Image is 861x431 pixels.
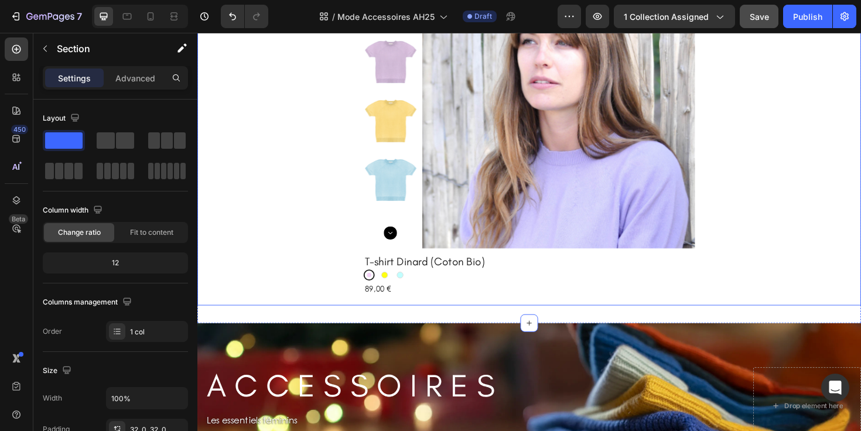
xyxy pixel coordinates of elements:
h2: A C C E S S O I R E S [9,354,316,394]
div: 89,00 € [176,262,206,279]
p: 7 [77,9,82,23]
div: 12 [45,255,186,271]
span: Mode Accessoires AH25 [337,11,435,23]
button: 7 [5,5,87,28]
div: Undo/Redo [221,5,268,28]
div: Layout [43,111,82,126]
span: Fit to content [130,227,173,238]
p: Les essentiels féminins [10,404,218,416]
div: Width [43,393,62,403]
button: 1 collection assigned [614,5,735,28]
iframe: Design area [197,33,861,431]
div: Publish [793,11,822,23]
div: 450 [11,125,28,134]
p: Advanced [115,72,155,84]
div: Columns management [43,295,134,310]
span: Draft [474,11,492,22]
span: / [332,11,335,23]
button: Save [740,5,778,28]
div: Beta [9,214,28,224]
div: Drop element here [622,391,684,400]
div: Size [43,363,74,379]
div: 1 col [130,327,185,337]
input: Auto [107,388,187,409]
span: 1 collection assigned [624,11,709,23]
button: Publish [783,5,832,28]
p: Settings [58,72,91,84]
button: Carousel Next Arrow [197,205,211,219]
div: Open Intercom Messenger [821,374,849,402]
div: Column width [43,203,105,218]
span: Change ratio [58,227,101,238]
div: Order [43,326,62,337]
span: Save [750,12,769,22]
h2: T-shirt Dinard (Coton Bio) [176,233,527,251]
p: Section [57,42,153,56]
